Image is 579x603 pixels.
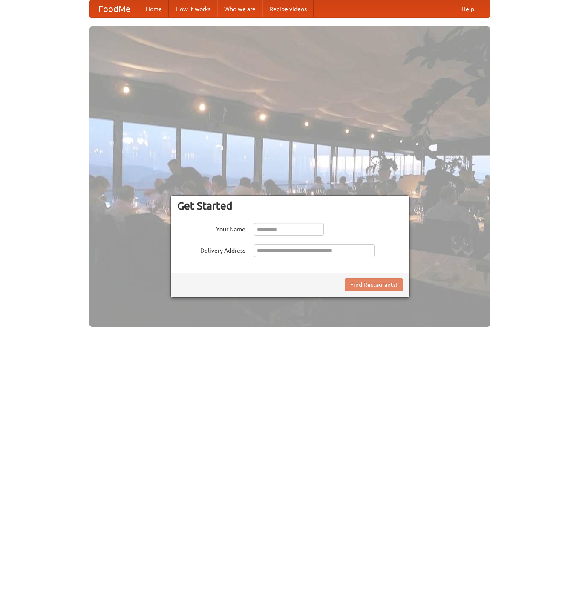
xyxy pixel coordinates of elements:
[262,0,314,17] a: Recipe videos
[455,0,481,17] a: Help
[177,199,403,212] h3: Get Started
[90,0,139,17] a: FoodMe
[217,0,262,17] a: Who we are
[345,278,403,291] button: Find Restaurants!
[139,0,169,17] a: Home
[177,244,245,255] label: Delivery Address
[169,0,217,17] a: How it works
[177,223,245,234] label: Your Name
